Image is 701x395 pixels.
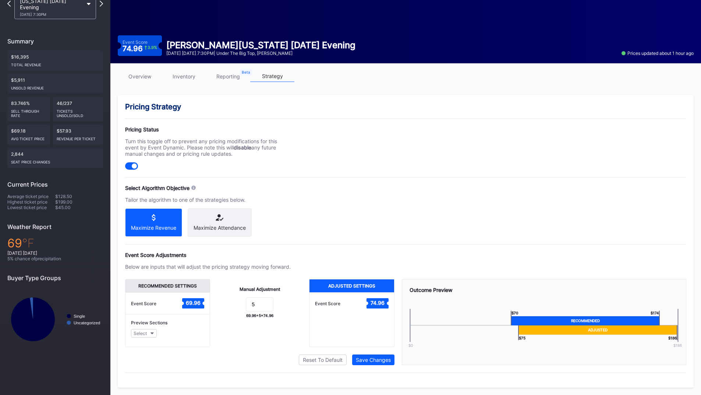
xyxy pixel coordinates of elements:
[74,321,100,325] text: Uncategorized
[11,134,46,141] div: Avg ticket price
[665,343,690,348] div: $ 186
[11,106,46,118] div: Sell Through Rate
[303,357,343,363] div: Reset To Default
[162,71,206,82] a: inventory
[125,197,291,203] div: Tailor the algorithm to one of the strategies below.
[206,71,250,82] a: reporting
[125,102,686,111] div: Pricing Strategy
[131,225,176,231] div: Maximize Revenue
[166,50,355,56] div: [DATE] [DATE] 7:30PM | Under the Big Top, [PERSON_NAME]
[125,138,291,157] div: Turn this toggle off to prevent any pricing modifications for this event by Event Dynamic. Please...
[22,236,34,250] span: ℉
[352,355,394,365] button: Save Changes
[7,287,103,352] svg: Chart title
[7,205,55,210] div: Lowest ticket price
[7,97,50,121] div: 83.746%
[55,205,103,210] div: $45.00
[186,300,201,306] text: 69.96
[125,252,686,258] div: Event Score Adjustments
[125,185,190,191] div: Select Algorithm Objective
[125,264,291,270] div: Below are inputs that will adjust the pricing strategy moving forward.
[7,194,55,199] div: Average ticket price
[123,45,157,52] div: 74.96
[131,329,157,338] button: Select
[125,279,210,292] div: Recommended Settings
[74,314,85,318] text: Single
[134,331,147,336] div: Select
[371,300,385,306] text: 74.96
[7,256,103,261] div: 5 % chance of precipitation
[651,311,660,316] div: $ 174
[166,40,355,50] div: [PERSON_NAME][US_STATE] [DATE] Evening
[7,274,103,282] div: Buyer Type Groups
[11,157,99,164] div: seat price changes
[7,124,50,145] div: $69.18
[57,134,100,141] div: Revenue per ticket
[240,286,280,292] div: Manual Adjustment
[622,50,694,56] div: Prices updated about 1 hour ago
[398,343,424,348] div: $0
[148,46,157,50] div: 3.9 %
[315,301,340,306] div: Event Score
[118,71,162,82] a: overview
[53,124,103,145] div: $57.93
[234,144,251,151] strong: disable
[55,194,103,199] div: $128.50
[511,311,518,316] div: $ 70
[518,325,677,335] div: Adjusted
[7,74,103,94] div: $5,911
[7,236,103,250] div: 69
[131,320,204,325] div: Preview Sections
[7,199,55,205] div: Highest ticket price
[356,357,391,363] div: Save Changes
[11,83,99,90] div: Unsold Revenue
[7,181,103,188] div: Current Prices
[7,50,103,71] div: $16,395
[299,355,347,365] button: Reset To Default
[7,148,103,168] div: 2,844
[518,335,525,340] div: $ 75
[7,223,103,230] div: Weather Report
[246,313,273,318] div: 69.96 + 5 = 74.96
[410,287,679,293] div: Outcome Preview
[57,106,100,118] div: Tickets Unsold/Sold
[55,199,103,205] div: $199.00
[194,225,246,231] div: Maximize Attendance
[7,38,103,45] div: Summary
[131,301,156,306] div: Event Score
[11,60,99,67] div: Total Revenue
[53,97,103,121] div: 46/237
[123,39,148,45] div: Event Score
[309,279,394,292] div: Adjusted Settings
[511,316,659,325] div: Recommended
[125,126,291,133] div: Pricing Status
[668,335,677,340] div: $ 186
[20,12,83,17] div: [DATE] 7:30PM
[7,250,103,256] div: [DATE] [DATE]
[250,71,294,82] a: strategy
